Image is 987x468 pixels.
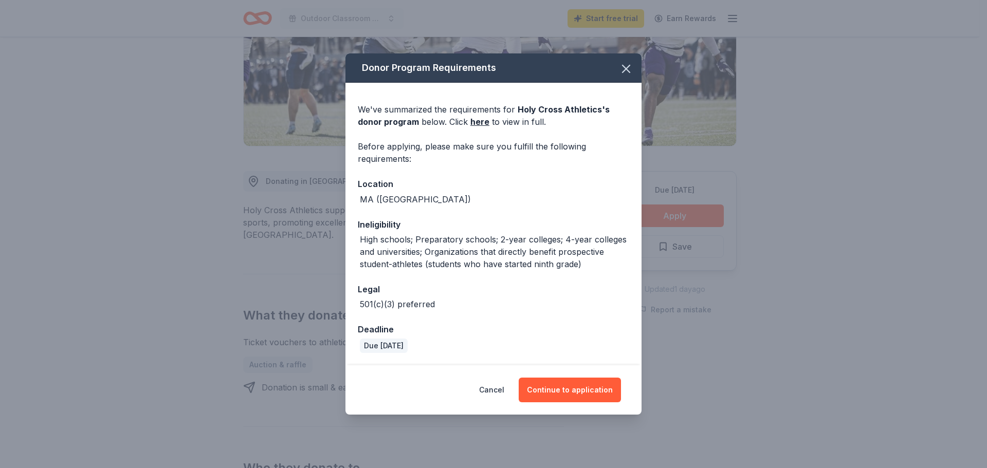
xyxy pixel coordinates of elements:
div: Ineligibility [358,218,629,231]
div: 501(c)(3) preferred [360,298,435,310]
div: Deadline [358,323,629,336]
div: Before applying, please make sure you fulfill the following requirements: [358,140,629,165]
div: MA ([GEOGRAPHIC_DATA]) [360,193,471,205]
button: Continue to application [519,378,621,402]
div: Location [358,177,629,191]
div: Legal [358,283,629,296]
div: We've summarized the requirements for below. Click to view in full. [358,103,629,128]
div: Donor Program Requirements [345,53,642,83]
div: High schools; Preparatory schools; 2-year colleges; 4-year colleges and universities; Organizatio... [360,233,629,270]
div: Due [DATE] [360,339,408,353]
button: Cancel [479,378,504,402]
a: here [470,116,489,128]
